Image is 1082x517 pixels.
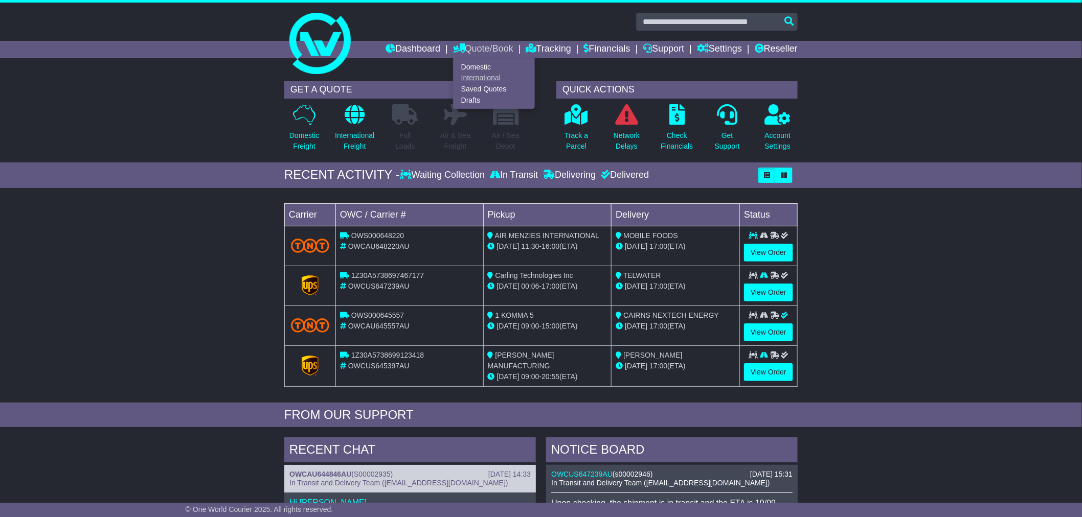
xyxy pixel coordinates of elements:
[492,130,520,152] p: Air / Sea Depot
[542,372,559,381] span: 20:55
[336,203,484,226] td: OWC / Carrier #
[400,170,487,181] div: Waiting Collection
[289,130,319,152] p: Domestic Freight
[744,284,793,301] a: View Order
[546,437,798,465] div: NOTICE BOARD
[335,130,374,152] p: International Freight
[613,104,640,157] a: NetworkDelays
[289,470,351,478] a: OWCAU644846AU
[522,322,539,330] span: 09:00
[744,363,793,381] a: View Order
[348,362,410,370] span: OWCUS645397AU
[289,479,508,487] span: In Transit and Delivery Team ([EMAIL_ADDRESS][DOMAIN_NAME])
[744,323,793,341] a: View Order
[616,281,735,292] div: (ETA)
[386,41,440,58] a: Dashboard
[495,231,599,240] span: AIR MENZIES INTERNATIONAL
[551,498,793,508] p: Upon checking, the shipment is in transit and the ETA is 19/09.
[302,275,319,296] img: GetCarrierServiceLogo
[542,322,559,330] span: 15:00
[542,242,559,250] span: 16:00
[755,41,798,58] a: Reseller
[625,282,647,290] span: [DATE]
[392,130,418,152] p: Full Loads
[488,351,554,370] span: [PERSON_NAME] MANUFACTURING
[551,470,793,479] div: ( )
[351,311,404,319] span: OWS000645557
[522,242,539,250] span: 11:30
[284,81,526,99] div: GET A QUOTE
[526,41,571,58] a: Tracking
[625,322,647,330] span: [DATE]
[616,361,735,371] div: (ETA)
[625,242,647,250] span: [DATE]
[542,282,559,290] span: 17:00
[522,282,539,290] span: 00:06
[284,168,400,182] div: RECENT ACTIVITY -
[289,470,531,479] div: ( )
[584,41,630,58] a: Financials
[616,241,735,252] div: (ETA)
[649,322,667,330] span: 17:00
[453,41,513,58] a: Quote/Book
[454,95,534,106] a: Drafts
[497,282,520,290] span: [DATE]
[348,322,410,330] span: OWCAU645557AU
[615,470,650,478] span: s00002946
[715,130,740,152] p: Get Support
[623,271,661,279] span: TELWATER
[625,362,647,370] span: [DATE]
[556,81,798,99] div: QUICK ACTIONS
[291,318,329,332] img: TNT_Domestic.png
[697,41,742,58] a: Settings
[649,362,667,370] span: 17:00
[750,470,793,479] div: [DATE] 15:31
[714,104,740,157] a: GetSupport
[483,203,612,226] td: Pickup
[764,104,792,157] a: AccountSettings
[623,311,719,319] span: CAIRNS NEXTECH ENERGY
[598,170,649,181] div: Delivered
[488,470,531,479] div: [DATE] 14:33
[488,321,607,332] div: - (ETA)
[454,73,534,84] a: International
[454,61,534,73] a: Domestic
[334,104,375,157] a: InternationalFreight
[351,351,424,359] span: 1Z30A5738699123418
[551,479,770,487] span: In Transit and Delivery Team ([EMAIL_ADDRESS][DOMAIN_NAME])
[551,470,613,478] a: OWCUS647239AU
[488,281,607,292] div: - (ETA)
[565,130,588,152] p: Track a Parcel
[289,104,320,157] a: DomesticFreight
[497,372,520,381] span: [DATE]
[440,130,470,152] p: Air & Sea Freight
[348,282,410,290] span: OWCUS647239AU
[522,372,539,381] span: 09:00
[497,242,520,250] span: [DATE]
[488,371,607,382] div: - (ETA)
[649,282,667,290] span: 17:00
[351,231,404,240] span: OWS000648220
[454,84,534,95] a: Saved Quotes
[744,244,793,262] a: View Order
[649,242,667,250] span: 17:00
[354,470,391,478] span: S00002935
[348,242,410,250] span: OWCAU648220AU
[495,271,573,279] span: Carling Technologies Inc
[284,437,536,465] div: RECENT CHAT
[488,241,607,252] div: - (ETA)
[765,130,791,152] p: Account Settings
[302,356,319,376] img: GetCarrierServiceLogo
[612,203,740,226] td: Delivery
[623,231,678,240] span: MOBILE FOODS
[351,271,424,279] span: 1Z30A5738697467177
[616,321,735,332] div: (ETA)
[740,203,798,226] td: Status
[614,130,640,152] p: Network Delays
[564,104,589,157] a: Track aParcel
[623,351,682,359] span: [PERSON_NAME]
[285,203,336,226] td: Carrier
[661,130,693,152] p: Check Financials
[284,408,798,422] div: FROM OUR SUPPORT
[643,41,684,58] a: Support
